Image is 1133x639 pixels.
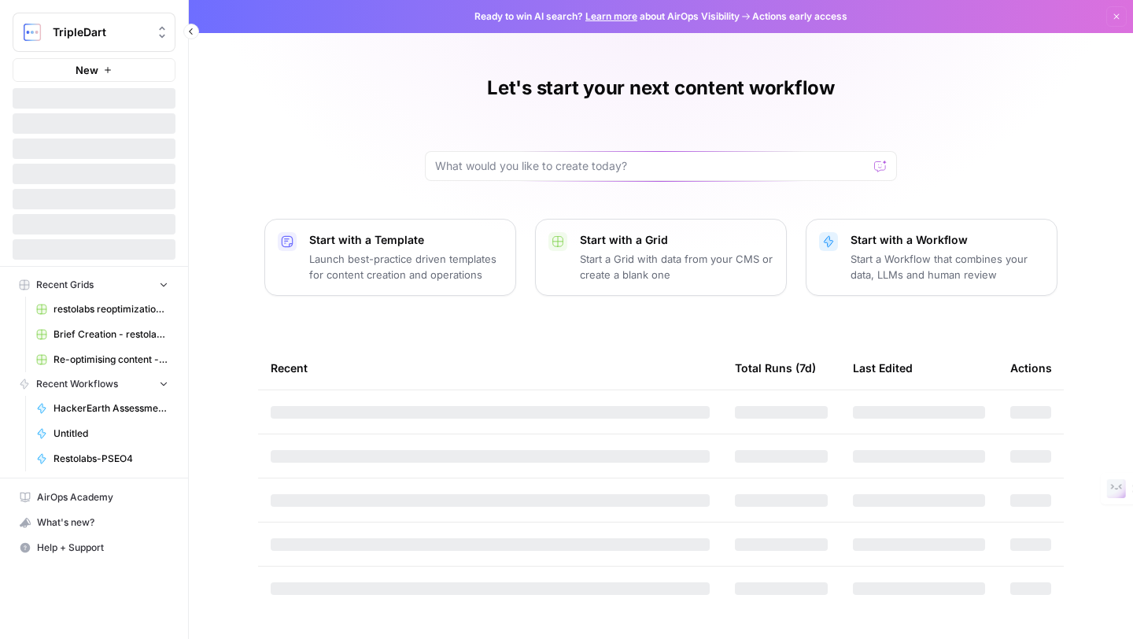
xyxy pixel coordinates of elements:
[13,13,175,52] button: Workspace: TripleDart
[54,302,168,316] span: restolabs reoptimizations aug
[474,9,740,24] span: Ready to win AI search? about AirOps Visibility
[535,219,787,296] button: Start with a GridStart a Grid with data from your CMS or create a blank one
[29,396,175,421] a: HackerEarth Assessment Test | Final
[851,251,1044,283] p: Start a Workflow that combines your data, LLMs and human review
[580,251,773,283] p: Start a Grid with data from your CMS or create a blank one
[580,232,773,248] p: Start with a Grid
[29,322,175,347] a: Brief Creation - restolabs Grid (1)
[309,251,503,283] p: Launch best-practice driven templates for content creation and operations
[752,9,847,24] span: Actions early access
[37,490,168,504] span: AirOps Academy
[37,541,168,555] span: Help + Support
[54,427,168,441] span: Untitled
[851,232,1044,248] p: Start with a Workflow
[13,372,175,396] button: Recent Workflows
[29,446,175,471] a: Restolabs-PSEO4
[309,232,503,248] p: Start with a Template
[36,377,118,391] span: Recent Workflows
[13,58,175,82] button: New
[54,353,168,367] span: Re-optimising content - revenuegrid Grid
[54,452,168,466] span: Restolabs-PSEO4
[264,219,516,296] button: Start with a TemplateLaunch best-practice driven templates for content creation and operations
[54,401,168,416] span: HackerEarth Assessment Test | Final
[54,327,168,342] span: Brief Creation - restolabs Grid (1)
[18,18,46,46] img: TripleDart Logo
[735,346,816,390] div: Total Runs (7d)
[13,511,175,534] div: What's new?
[13,485,175,510] a: AirOps Academy
[13,535,175,560] button: Help + Support
[487,76,835,101] h1: Let's start your next content workflow
[1010,346,1052,390] div: Actions
[29,347,175,372] a: Re-optimising content - revenuegrid Grid
[13,510,175,535] button: What's new?
[435,158,868,174] input: What would you like to create today?
[53,24,148,40] span: TripleDart
[36,278,94,292] span: Recent Grids
[585,10,637,22] a: Learn more
[29,421,175,446] a: Untitled
[271,346,710,390] div: Recent
[29,297,175,322] a: restolabs reoptimizations aug
[853,346,913,390] div: Last Edited
[806,219,1057,296] button: Start with a WorkflowStart a Workflow that combines your data, LLMs and human review
[76,62,98,78] span: New
[13,273,175,297] button: Recent Grids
